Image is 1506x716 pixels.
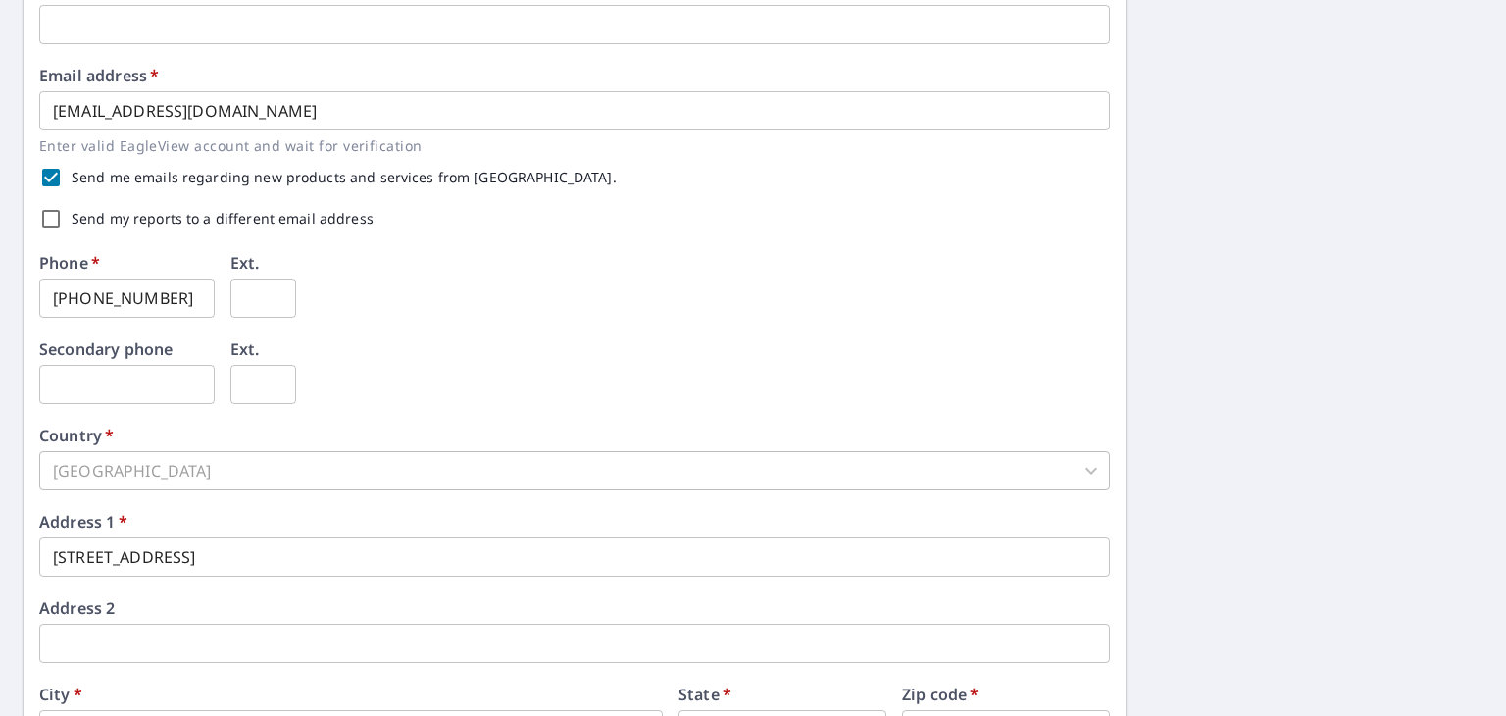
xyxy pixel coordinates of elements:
[230,255,260,271] label: Ext.
[678,687,731,702] label: State
[72,171,617,184] label: Send me emails regarding new products and services from [GEOGRAPHIC_DATA].
[230,341,260,357] label: Ext.
[39,687,82,702] label: City
[902,687,979,702] label: Zip code
[72,212,374,226] label: Send my reports to a different email address
[39,600,115,616] label: Address 2
[39,451,1110,490] div: [GEOGRAPHIC_DATA]
[39,255,100,271] label: Phone
[39,428,114,443] label: Country
[39,68,159,83] label: Email address
[39,134,1096,157] p: Enter valid EagleView account and wait for verification
[39,341,173,357] label: Secondary phone
[39,514,127,530] label: Address 1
